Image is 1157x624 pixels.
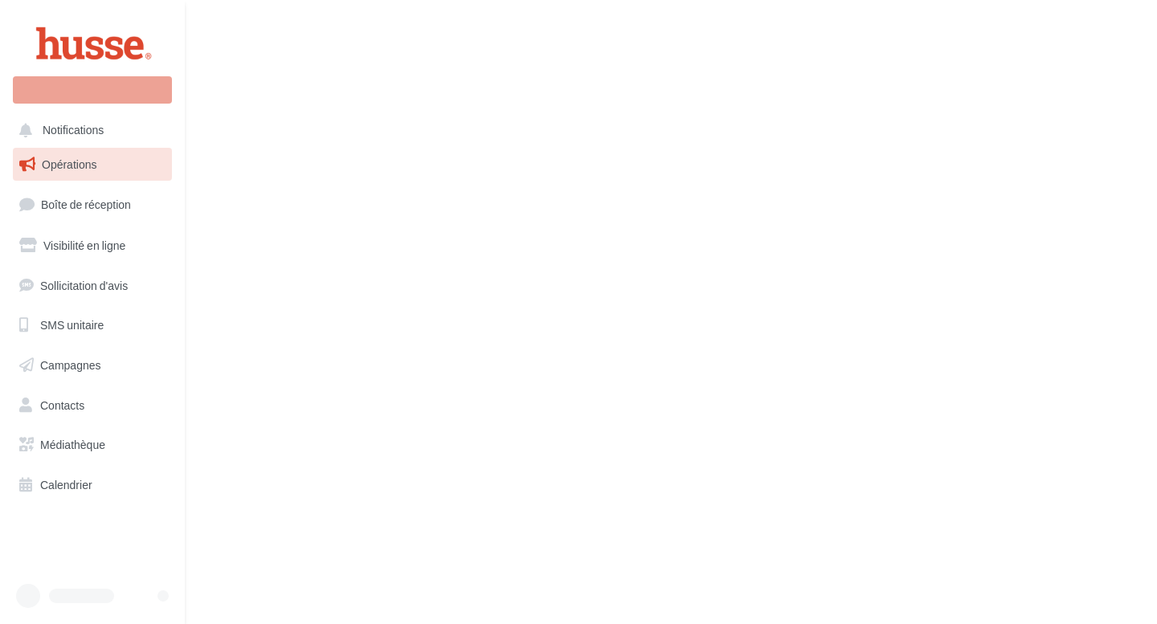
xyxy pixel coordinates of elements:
span: Calendrier [40,478,92,491]
a: SMS unitaire [10,308,175,342]
a: Calendrier [10,468,175,502]
span: Campagnes [40,358,101,372]
a: Médiathèque [10,428,175,462]
span: Boîte de réception [41,198,131,211]
span: Contacts [40,398,84,412]
span: Visibilité en ligne [43,239,125,252]
span: Sollicitation d'avis [40,278,128,292]
a: Campagnes [10,349,175,382]
a: Contacts [10,389,175,422]
span: SMS unitaire [40,318,104,332]
div: Nouvelle campagne [13,76,172,104]
span: Médiathèque [40,438,105,451]
a: Opérations [10,148,175,181]
span: Notifications [43,124,104,137]
span: Opérations [42,157,96,171]
a: Visibilité en ligne [10,229,175,263]
a: Boîte de réception [10,187,175,222]
a: Sollicitation d'avis [10,269,175,303]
